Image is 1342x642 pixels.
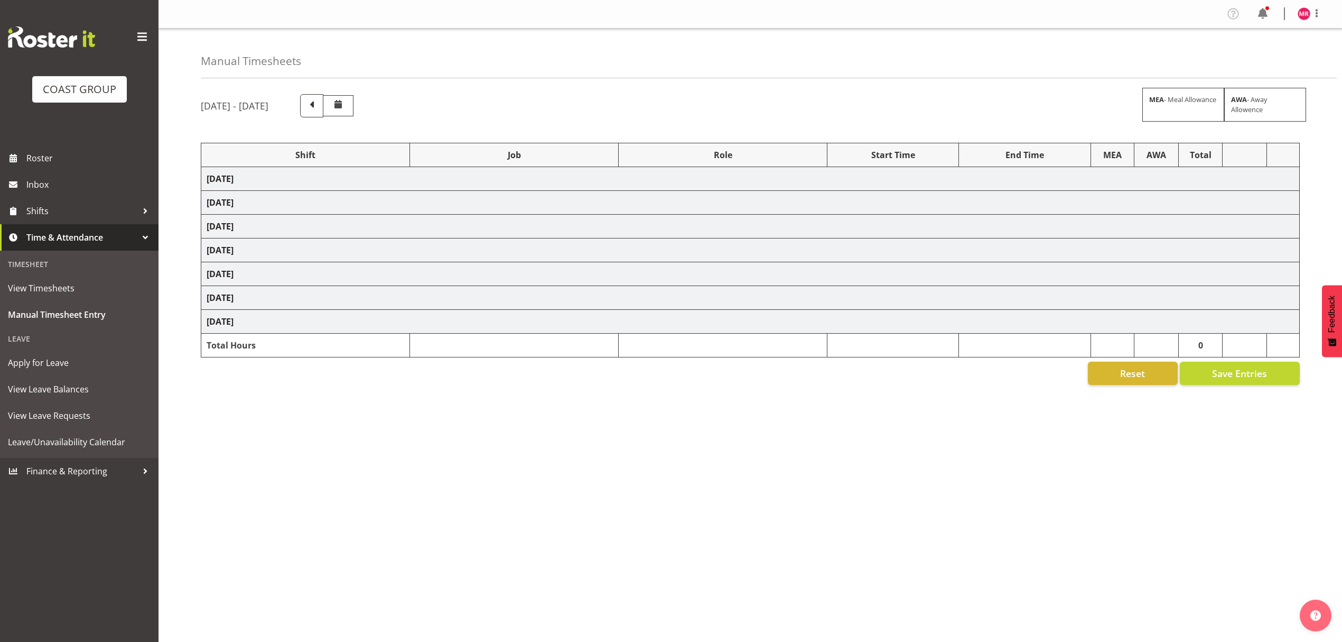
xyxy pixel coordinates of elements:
div: Shift [207,149,404,161]
div: Leave [3,328,156,350]
td: [DATE] [201,262,1300,286]
img: mathew-rolle10807.jpg [1298,7,1310,20]
a: View Timesheets [3,275,156,301]
td: [DATE] [201,286,1300,310]
img: Rosterit website logo [8,26,95,48]
span: Time & Attendance [26,230,137,245]
span: Finance & Reporting [26,463,137,479]
h4: Manual Timesheets [201,55,301,67]
div: Start Time [833,149,953,161]
div: End Time [964,149,1085,161]
a: View Leave Requests [3,402,156,429]
span: Shifts [26,203,137,219]
td: [DATE] [201,191,1300,215]
div: Job [415,149,613,161]
a: View Leave Balances [3,376,156,402]
span: View Leave Balances [8,381,151,397]
td: [DATE] [201,239,1300,262]
span: Manual Timesheet Entry [8,307,151,323]
div: Timesheet [3,253,156,275]
div: AWA [1140,149,1173,161]
div: Role [624,149,822,161]
div: - Away Allowence [1224,88,1306,122]
span: Reset [1120,366,1145,380]
img: help-xxl-2.png [1310,610,1321,621]
a: Manual Timesheet Entry [3,301,156,328]
div: COAST GROUP [43,81,116,97]
span: Feedback [1327,296,1337,333]
span: View Leave Requests [8,408,151,424]
td: [DATE] [201,167,1300,191]
span: Save Entries [1212,366,1267,380]
h5: [DATE] - [DATE] [201,100,268,112]
div: Total [1184,149,1217,161]
a: Leave/Unavailability Calendar [3,429,156,455]
div: MEA [1096,149,1129,161]
button: Save Entries [1180,362,1300,385]
span: Roster [26,150,153,166]
span: Inbox [26,177,153,192]
span: View Timesheets [8,280,151,296]
td: [DATE] [201,215,1300,239]
td: [DATE] [201,310,1300,334]
td: Total Hours [201,334,410,357]
strong: MEA [1149,95,1164,104]
div: - Meal Allowance [1142,88,1224,122]
strong: AWA [1231,95,1247,104]
span: Leave/Unavailability Calendar [8,434,151,450]
span: Apply for Leave [8,355,151,371]
td: 0 [1179,334,1223,357]
button: Feedback - Show survey [1322,285,1342,357]
a: Apply for Leave [3,350,156,376]
button: Reset [1088,362,1178,385]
